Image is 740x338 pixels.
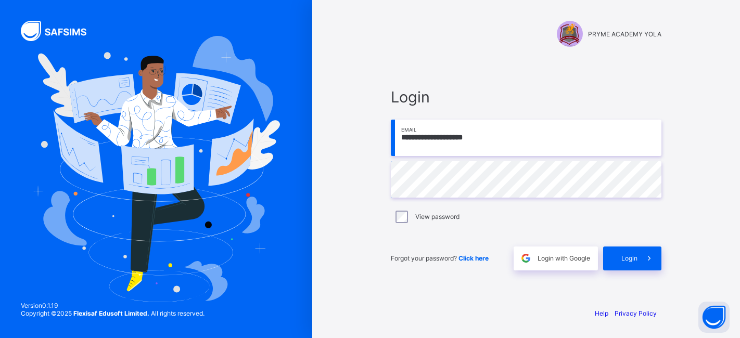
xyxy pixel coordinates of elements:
[538,254,590,262] span: Login with Google
[621,254,637,262] span: Login
[595,309,608,317] a: Help
[615,309,657,317] a: Privacy Policy
[458,254,489,262] a: Click here
[698,302,730,333] button: Open asap
[391,88,661,106] span: Login
[21,309,205,317] span: Copyright © 2025 All rights reserved.
[520,252,532,264] img: google.396cfc9801f0270233282035f929180a.svg
[415,213,460,220] label: View password
[73,309,149,317] strong: Flexisaf Edusoft Limited.
[21,302,205,309] span: Version 0.1.19
[32,36,280,302] img: Hero Image
[588,30,661,38] span: PRYME ACADEMY YOLA
[391,254,489,262] span: Forgot your password?
[21,21,99,41] img: SAFSIMS Logo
